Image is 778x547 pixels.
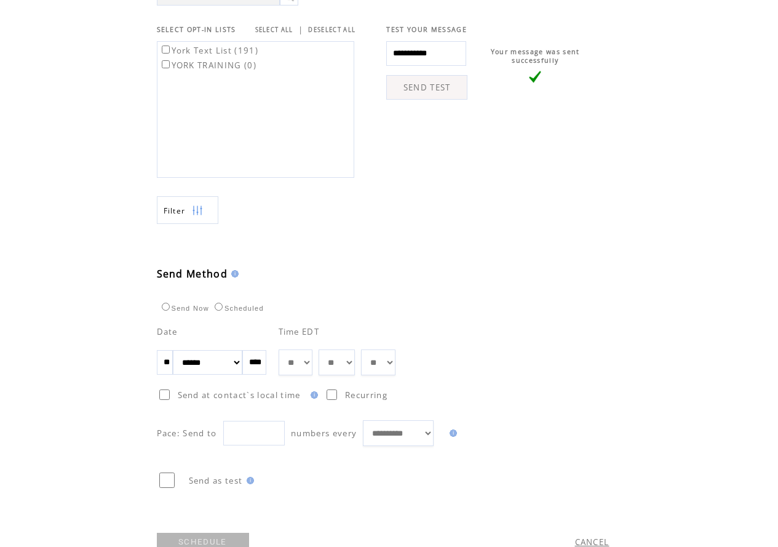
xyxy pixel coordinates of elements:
span: Send at contact`s local time [178,389,301,401]
span: | [298,24,303,35]
img: help.gif [446,429,457,437]
a: Filter [157,196,218,224]
label: Scheduled [212,305,264,312]
span: Send Method [157,267,228,281]
a: SEND TEST [386,75,467,100]
span: Send as test [189,475,243,486]
label: Send Now [159,305,209,312]
input: Send Now [162,303,170,311]
img: filters.png [192,197,203,225]
span: SELECT OPT-IN LISTS [157,25,236,34]
input: Scheduled [215,303,223,311]
input: York Text List (191) [162,46,170,54]
span: Show filters [164,206,186,216]
img: vLarge.png [529,71,541,83]
img: help.gif [228,270,239,277]
img: help.gif [243,477,254,484]
img: help.gif [307,391,318,399]
span: Pace: Send to [157,428,217,439]
span: TEST YOUR MESSAGE [386,25,467,34]
span: numbers every [291,428,357,439]
a: DESELECT ALL [308,26,355,34]
label: YORK TRAINING (0) [159,60,257,71]
span: Date [157,326,178,337]
label: York Text List (191) [159,45,259,56]
span: Your message was sent successfully [491,47,580,65]
span: Recurring [345,389,387,401]
input: YORK TRAINING (0) [162,60,170,68]
a: SELECT ALL [255,26,293,34]
span: Time EDT [279,326,320,337]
